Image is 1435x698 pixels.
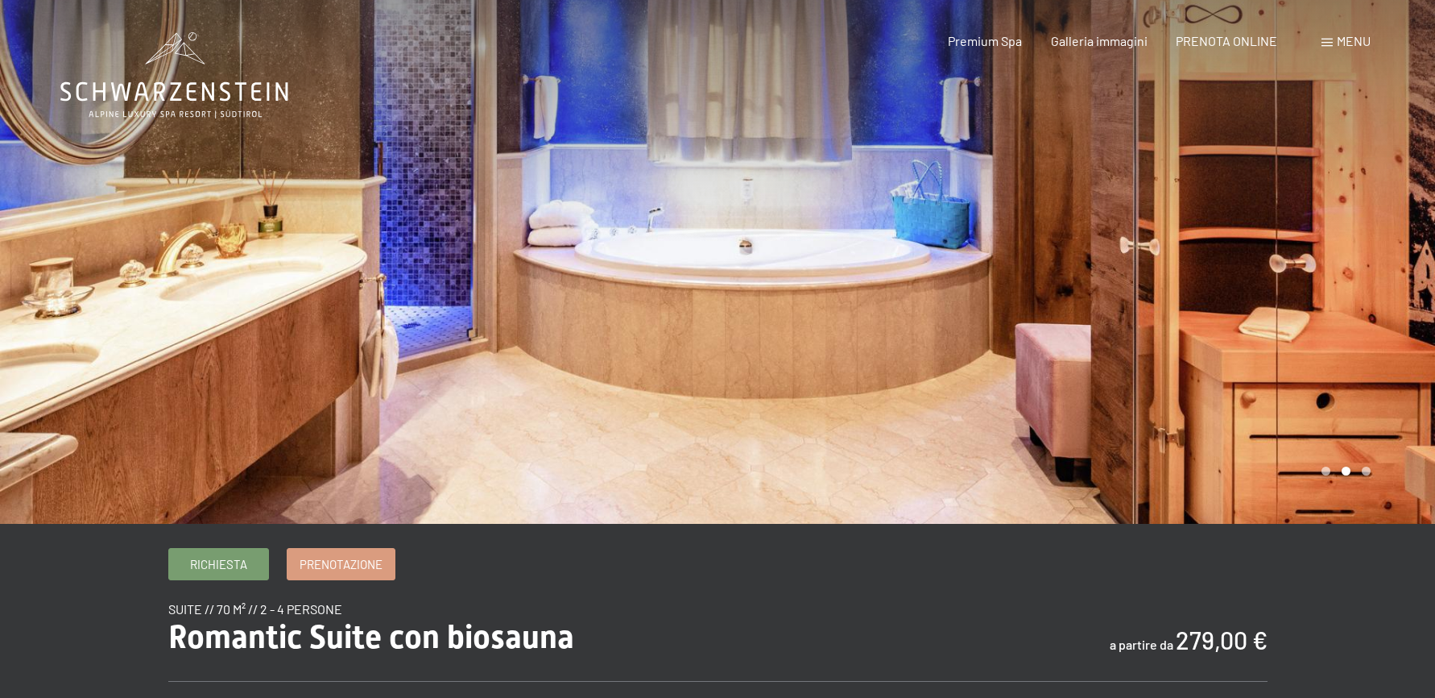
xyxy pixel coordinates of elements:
a: Galleria immagini [1051,33,1148,48]
span: Romantic Suite con biosauna [168,618,574,656]
a: Premium Spa [948,33,1022,48]
span: Menu [1337,33,1371,48]
span: Prenotazione [300,556,383,573]
a: Prenotazione [287,549,395,580]
a: Richiesta [169,549,268,580]
span: suite // 70 m² // 2 - 4 persone [168,601,342,617]
span: a partire da [1110,637,1173,652]
span: Richiesta [190,556,247,573]
b: 279,00 € [1176,625,1268,654]
a: PRENOTA ONLINE [1176,33,1277,48]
